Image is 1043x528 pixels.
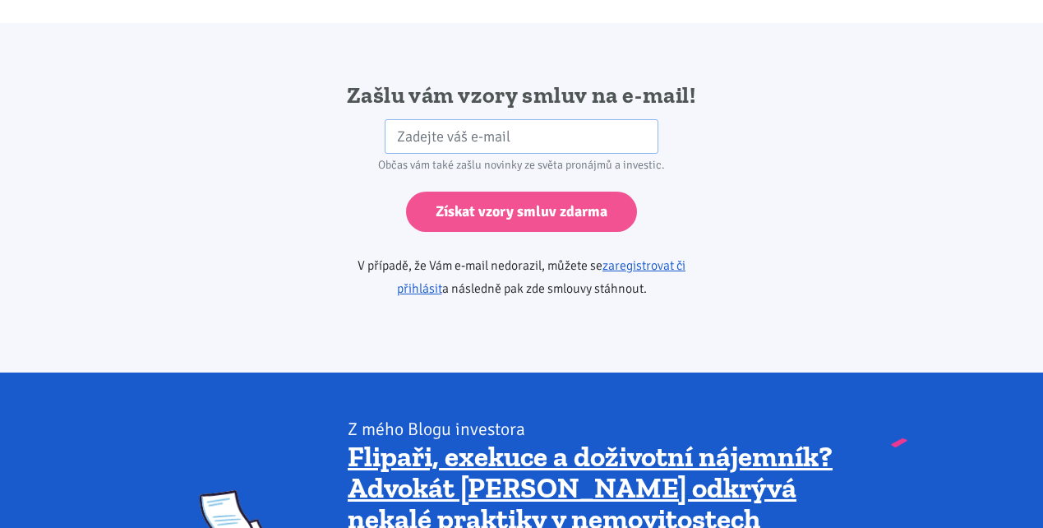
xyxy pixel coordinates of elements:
[348,418,843,441] div: Z mého Blogu investora
[311,254,732,300] p: V případě, že Vám e-mail nedorazil, můžete se a následně pak zde smlouvy stáhnout.
[385,119,658,155] input: Zadejte váš e-mail
[311,154,732,177] div: Občas vám také zašlu novinky ze světa pronájmů a investic.
[311,81,732,110] h2: Zašlu vám vzory smluv na e-mail!
[406,192,637,232] input: Získat vzory smluv zdarma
